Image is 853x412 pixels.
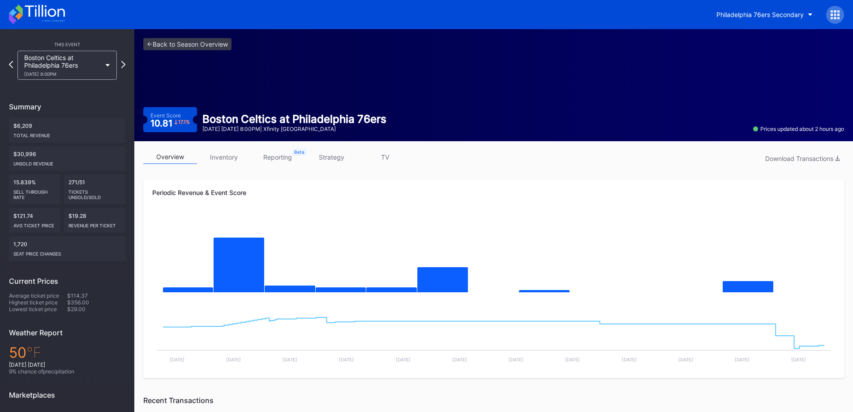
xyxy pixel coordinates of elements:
[69,219,121,228] div: Revenue per ticket
[791,357,806,362] text: [DATE]
[9,146,125,171] div: $30,996
[202,126,386,132] div: [DATE] [DATE] 8:00PM | Xfinity [GEOGRAPHIC_DATA]
[358,150,412,164] a: TV
[509,357,523,362] text: [DATE]
[9,390,125,399] div: Marketplaces
[251,150,304,164] a: reporting
[170,357,184,362] text: [DATE]
[64,174,125,204] div: 271/51
[13,157,121,166] div: Unsold Revenue
[761,152,844,165] button: Download Transactions
[226,357,241,362] text: [DATE]
[13,129,121,138] div: Total Revenue
[710,6,819,23] button: Philadelphia 76ers Secondary
[9,292,67,299] div: Average ticket price
[735,357,750,362] text: [DATE]
[339,357,354,362] text: [DATE]
[152,212,835,302] svg: Chart title
[13,247,121,256] div: seat price changes
[67,299,125,306] div: $356.00
[13,219,56,228] div: Avg ticket price
[9,306,67,312] div: Lowest ticket price
[24,54,101,77] div: Boston Celtics at Philadelphia 76ers
[67,306,125,312] div: $29.00
[178,120,190,125] div: 17.1 %
[765,155,840,162] div: Download Transactions
[9,236,125,261] div: 1,720
[143,150,197,164] a: overview
[13,186,56,200] div: Sell Through Rate
[202,113,386,126] div: Boston Celtics at Philadelphia 76ers
[152,189,835,196] div: Periodic Revenue & Event Score
[143,396,844,405] div: Recent Transactions
[283,357,297,362] text: [DATE]
[24,71,101,77] div: [DATE] 8:00PM
[9,102,125,111] div: Summary
[9,328,125,337] div: Weather Report
[678,357,693,362] text: [DATE]
[197,150,251,164] a: inventory
[396,357,411,362] text: [DATE]
[9,299,67,306] div: Highest ticket price
[152,302,835,369] svg: Chart title
[9,118,125,143] div: $6,209
[304,150,358,164] a: strategy
[452,357,467,362] text: [DATE]
[9,344,125,361] div: 50
[9,174,60,204] div: 15.839%
[67,292,125,299] div: $114.37
[9,277,125,286] div: Current Prices
[716,11,804,18] div: Philadelphia 76ers Secondary
[150,112,181,119] div: Event Score
[150,119,190,128] div: 10.81
[64,208,125,233] div: $19.28
[9,42,125,47] div: This Event
[26,344,41,361] span: ℉
[143,38,231,50] a: <-Back to Season Overview
[753,126,844,132] div: Prices updated about 2 hours ago
[9,368,125,375] div: 9 % chance of precipitation
[9,361,125,368] div: [DATE] [DATE]
[9,208,60,233] div: $121.74
[565,357,580,362] text: [DATE]
[69,186,121,200] div: Tickets Unsold/Sold
[622,357,637,362] text: [DATE]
